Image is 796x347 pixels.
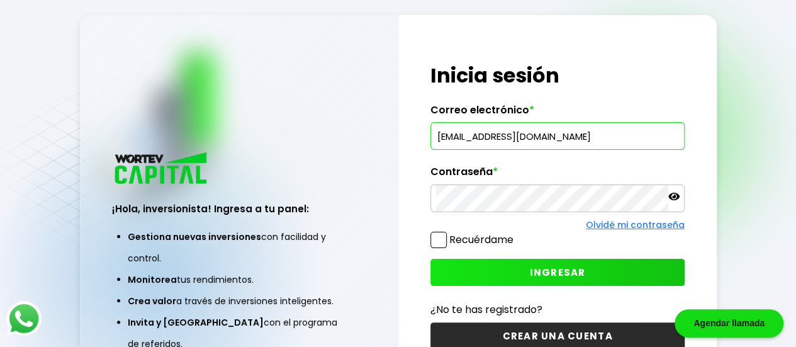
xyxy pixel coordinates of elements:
span: Gestiona nuevas inversiones [128,230,261,243]
span: Invita y [GEOGRAPHIC_DATA] [128,316,264,329]
h1: Inicia sesión [430,60,685,91]
img: logos_whatsapp-icon.242b2217.svg [6,301,42,336]
div: Agendar llamada [675,309,783,338]
li: a través de inversiones inteligentes. [128,290,350,312]
p: ¿No te has registrado? [430,302,685,317]
a: Olvidé mi contraseña [586,219,685,231]
h3: ¡Hola, inversionista! Ingresa a tu panel: [112,202,366,216]
span: INGRESAR [530,266,586,279]
li: tus rendimientos. [128,269,350,290]
label: Correo electrónico [430,104,685,123]
label: Recuérdame [449,232,513,247]
span: Crea valor [128,295,176,307]
span: Monitorea [128,273,177,286]
input: hola@wortev.capital [436,123,679,149]
li: con facilidad y control. [128,226,350,269]
button: INGRESAR [430,259,685,286]
label: Contraseña [430,166,685,185]
img: logo_wortev_capital [112,151,211,188]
